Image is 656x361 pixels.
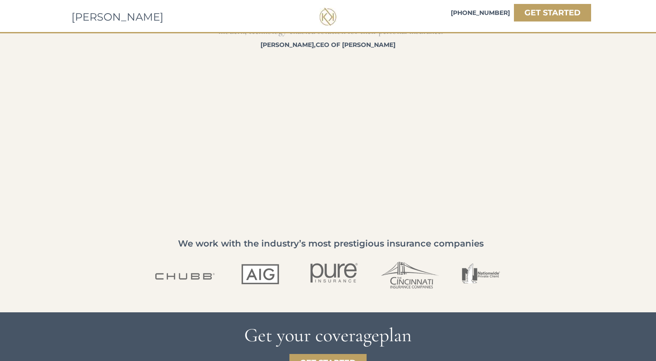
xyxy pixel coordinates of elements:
span: [PERSON_NAME] [71,11,164,23]
a: GET STARTED [514,4,591,21]
span: Get your coverage [244,323,379,347]
span: [PHONE_NUMBER] [451,9,510,17]
span: CEO OF [PERSON_NAME] [316,41,396,49]
span: We work with the industry’s most prestigious insurance companies [178,238,484,249]
span: plan [379,323,412,347]
span: [PERSON_NAME], [260,41,316,49]
strong: GET STARTED [524,8,581,18]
